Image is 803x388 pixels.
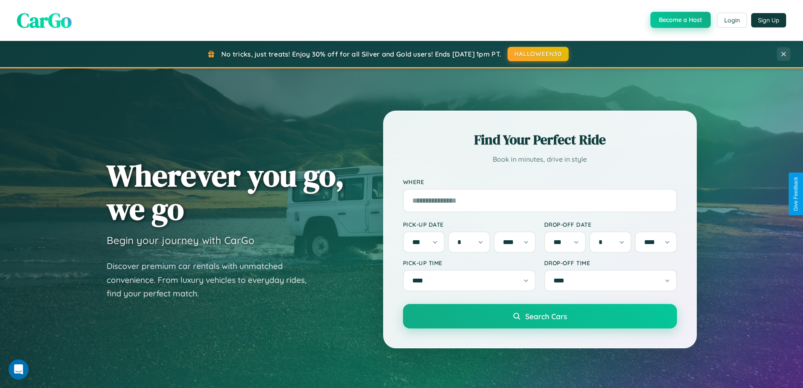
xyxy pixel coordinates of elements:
p: Discover premium car rentals with unmatched convenience. From luxury vehicles to everyday rides, ... [107,259,317,301]
button: Login [717,13,747,28]
span: No tricks, just treats! Enjoy 30% off for all Silver and Gold users! Ends [DATE] 1pm PT. [221,50,501,58]
label: Pick-up Date [403,221,536,228]
label: Drop-off Time [544,259,677,266]
span: CarGo [17,6,72,34]
div: Give Feedback [793,177,799,211]
p: Book in minutes, drive in style [403,153,677,166]
h3: Begin your journey with CarGo [107,234,255,247]
iframe: Intercom live chat [8,359,29,380]
label: Where [403,178,677,185]
h2: Find Your Perfect Ride [403,130,677,149]
button: Become a Host [650,12,711,28]
button: Sign Up [751,13,786,27]
button: Search Cars [403,304,677,328]
span: Search Cars [525,312,567,321]
label: Drop-off Date [544,221,677,228]
button: HALLOWEEN30 [508,47,569,61]
label: Pick-up Time [403,259,536,266]
h1: Wherever you go, we go [107,159,344,225]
